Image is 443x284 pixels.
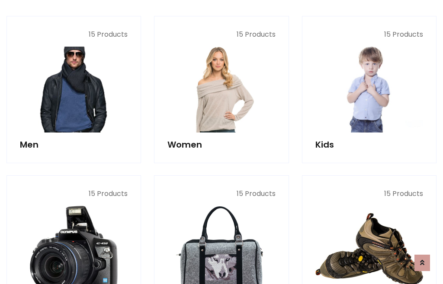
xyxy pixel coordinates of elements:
[167,139,275,150] h5: Women
[315,139,423,150] h5: Kids
[167,189,275,199] p: 15 Products
[315,29,423,40] p: 15 Products
[20,139,128,150] h5: Men
[167,29,275,40] p: 15 Products
[20,29,128,40] p: 15 Products
[315,189,423,199] p: 15 Products
[20,189,128,199] p: 15 Products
